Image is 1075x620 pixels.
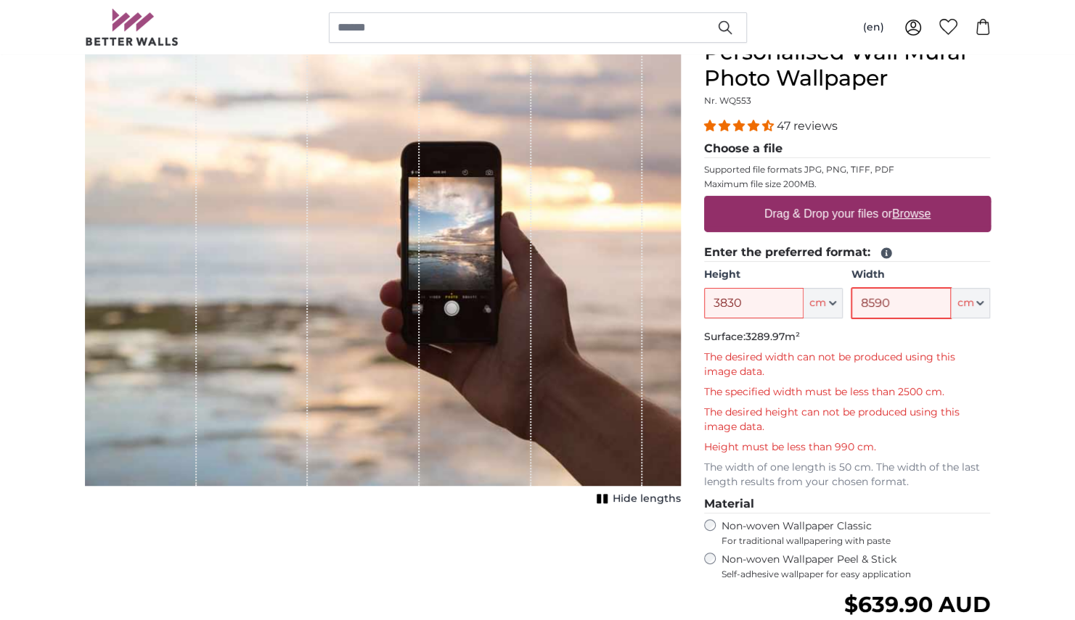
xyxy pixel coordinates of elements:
[777,119,838,133] span: 47 reviews
[704,440,991,455] p: Height must be less than 990 cm.
[809,296,826,310] span: cm
[704,268,843,282] label: Height
[85,39,681,509] div: 1 of 1
[851,268,990,282] label: Width
[704,95,751,106] span: Nr. WQ553
[704,164,991,175] p: Supported file formats JPG, PNG, TIFF, PDF
[704,350,991,379] p: The desired width can not be produced using this image data.
[704,330,991,344] p: Surface:
[951,288,990,318] button: cm
[704,140,991,158] legend: Choose a file
[957,296,973,310] span: cm
[722,569,991,580] span: Self-adhesive wallpaper for easy application
[722,535,991,547] span: For traditional wallpapering with paste
[843,591,990,618] span: $639.90 AUD
[704,119,777,133] span: 4.38 stars
[704,244,991,262] legend: Enter the preferred format:
[613,492,681,506] span: Hide lengths
[704,39,991,91] h1: Personalised Wall Mural Photo Wallpaper
[851,15,896,41] button: (en)
[592,489,681,509] button: Hide lengths
[722,519,991,547] label: Non-woven Wallpaper Classic
[704,460,991,489] p: The width of one length is 50 cm. The width of the last length results from your chosen format.
[722,553,991,580] label: Non-woven Wallpaper Peel & Stick
[804,288,843,318] button: cm
[892,207,931,220] u: Browse
[745,330,800,343] span: 3289.97m²
[85,9,179,46] img: Betterwalls
[704,405,991,434] p: The desired height can not be produced using this image data.
[704,178,991,190] p: Maximum file size 200MB.
[758,199,936,228] label: Drag & Drop your files or
[704,385,991,400] p: The specified width must be less than 2500 cm.
[704,495,991,513] legend: Material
